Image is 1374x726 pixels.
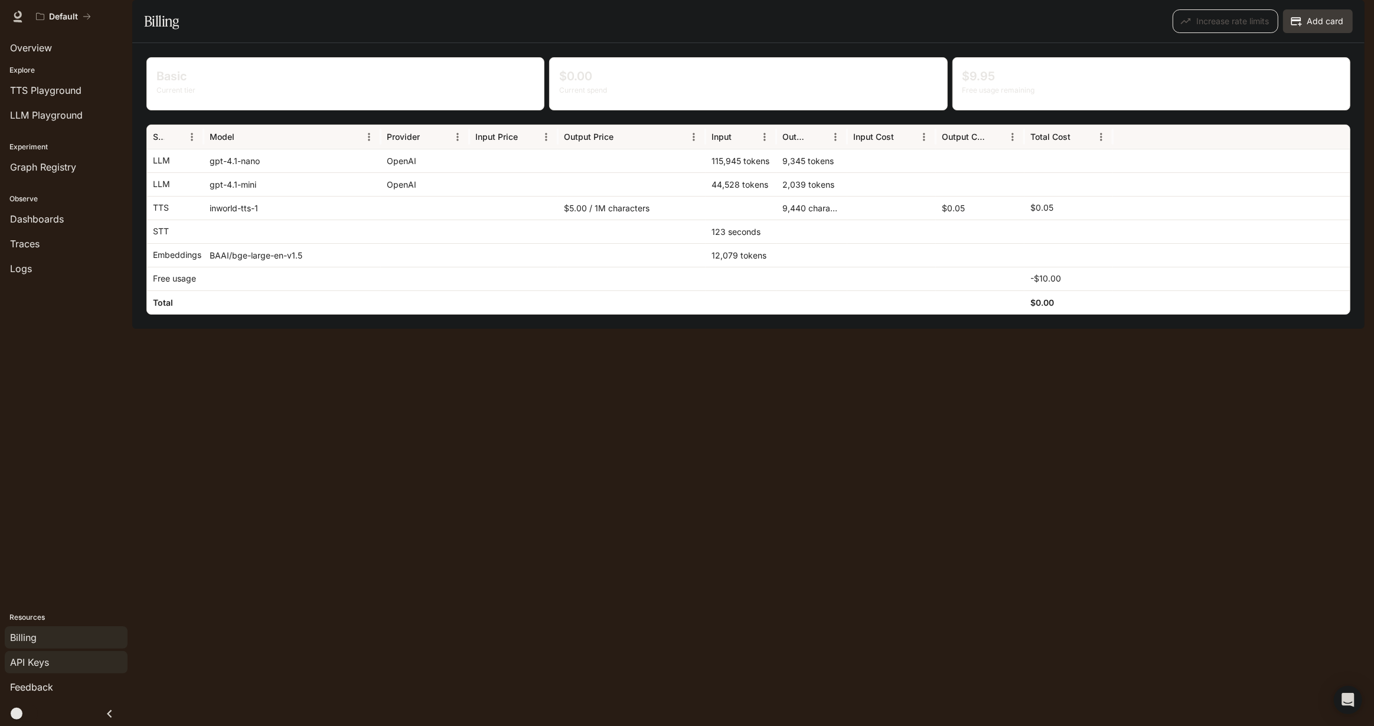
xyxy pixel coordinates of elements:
[962,67,1340,85] p: $9.95
[153,249,201,261] p: Embeddings
[853,132,894,142] div: Input Cost
[1092,128,1110,146] button: Menu
[564,132,613,142] div: Output Price
[156,67,534,85] p: Basic
[153,132,164,142] div: Service
[1072,128,1089,146] button: Sort
[156,85,534,96] p: Current tier
[685,128,703,146] button: Menu
[1030,202,1053,214] p: $0.05
[153,273,196,284] p: Free usage
[1334,686,1362,714] div: Open Intercom Messenger
[756,128,774,146] button: Menu
[809,128,827,146] button: Sort
[49,12,78,22] p: Default
[712,132,732,142] div: Input
[153,178,170,190] p: LLM
[776,172,847,196] div: 2,039 tokens
[827,128,844,146] button: Menu
[153,155,170,166] p: LLM
[615,128,632,146] button: Sort
[210,132,234,142] div: Model
[449,128,466,146] button: Menu
[1283,9,1353,33] button: Add card
[153,225,169,237] p: STT
[537,128,555,146] button: Menu
[236,128,253,146] button: Sort
[559,85,937,96] p: Current spend
[144,9,179,33] h1: Billing
[558,196,706,220] div: $5.00 / 1M characters
[475,132,518,142] div: Input Price
[1030,297,1054,309] h6: $0.00
[706,172,776,196] div: 44,528 tokens
[706,220,776,243] div: 123 seconds
[519,128,537,146] button: Sort
[1173,9,1278,33] button: Increase rate limits
[360,128,378,146] button: Menu
[733,128,750,146] button: Sort
[936,196,1024,220] div: $0.05
[165,128,183,146] button: Sort
[31,5,96,28] button: All workspaces
[381,172,469,196] div: OpenAI
[559,67,937,85] p: $0.00
[962,85,1340,96] p: Free usage remaining
[1030,273,1061,284] p: -$10.00
[204,196,381,220] div: inworld-tts-1
[986,128,1004,146] button: Sort
[204,172,381,196] div: gpt-4.1-mini
[915,128,933,146] button: Menu
[204,149,381,172] div: gpt-4.1-nano
[204,243,381,267] div: BAAI/bge-large-en-v1.5
[183,128,201,146] button: Menu
[1004,128,1021,146] button: Menu
[942,132,985,142] div: Output Cost
[381,149,469,172] div: OpenAI
[1030,132,1071,142] div: Total Cost
[153,202,169,214] p: TTS
[153,297,173,309] h6: Total
[782,132,808,142] div: Output
[421,128,439,146] button: Sort
[706,243,776,267] div: 12,079 tokens
[895,128,913,146] button: Sort
[776,196,847,220] div: 9,440 characters
[776,149,847,172] div: 9,345 tokens
[706,149,776,172] div: 115,945 tokens
[387,132,420,142] div: Provider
